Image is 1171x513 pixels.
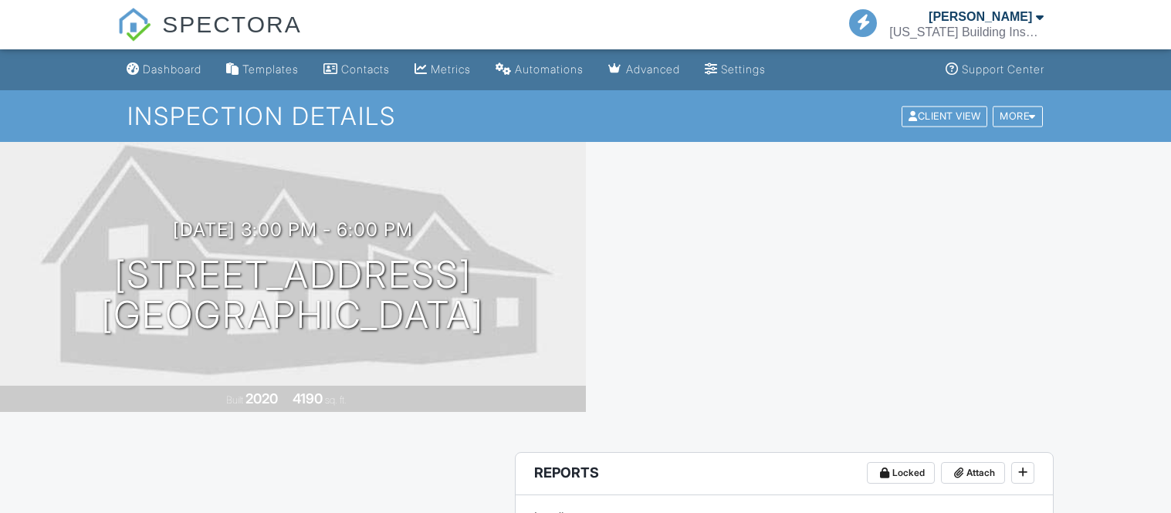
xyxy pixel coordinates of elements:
[143,62,201,76] div: Dashboard
[245,390,278,407] div: 2020
[962,62,1044,76] div: Support Center
[431,62,471,76] div: Metrics
[889,25,1044,40] div: Florida Building Inspection Group
[117,8,151,42] img: The Best Home Inspection Software - Spectora
[341,62,390,76] div: Contacts
[939,56,1051,84] a: Support Center
[900,110,991,121] a: Client View
[162,8,302,40] span: SPECTORA
[220,56,305,84] a: Templates
[699,56,772,84] a: Settings
[489,56,590,84] a: Automations (Basic)
[325,394,347,406] span: sq. ft.
[721,62,766,76] div: Settings
[242,62,299,76] div: Templates
[173,219,413,240] h3: [DATE] 3:00 pm - 6:00 pm
[117,23,302,52] a: SPECTORA
[293,390,323,407] div: 4190
[993,106,1043,127] div: More
[515,62,584,76] div: Automations
[408,56,477,84] a: Metrics
[226,394,243,406] span: Built
[101,255,484,336] h1: [STREET_ADDRESS] [GEOGRAPHIC_DATA]
[626,62,680,76] div: Advanced
[929,9,1032,25] div: [PERSON_NAME]
[902,106,987,127] div: Client View
[317,56,396,84] a: Contacts
[120,56,208,84] a: Dashboard
[127,103,1044,130] h1: Inspection Details
[602,56,686,84] a: Advanced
